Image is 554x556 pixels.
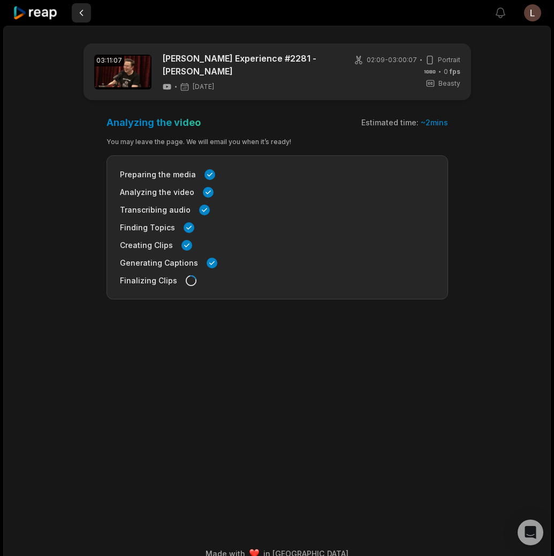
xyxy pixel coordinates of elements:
span: Analyzing the video [120,186,194,198]
div: You may leave the page. We will email you when it’s ready! [107,137,448,147]
span: 0 [444,67,460,77]
span: [DATE] [193,82,214,91]
span: Transcribing audio [120,204,191,215]
h3: Analyzing the video [107,116,201,129]
span: Creating Clips [120,239,173,251]
div: Estimated time: [361,117,448,128]
span: Preparing the media [120,169,196,180]
span: Finalizing Clips [120,275,177,286]
span: 02:09 - 03:00:07 [367,55,417,65]
a: [PERSON_NAME] Experience #2281 - [PERSON_NAME] [162,52,341,78]
span: Portrait [438,55,460,65]
span: fps [450,67,460,76]
span: Generating Captions [120,257,198,268]
span: Beasty [438,79,460,88]
span: ~ 2 mins [421,118,448,127]
span: Finding Topics [120,222,175,233]
div: Open Intercom Messenger [518,520,543,545]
